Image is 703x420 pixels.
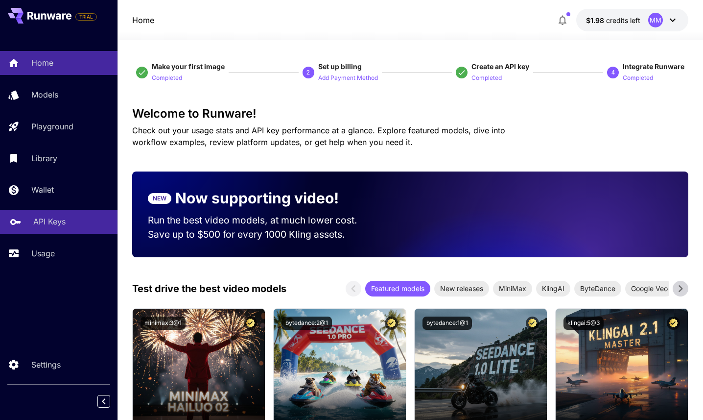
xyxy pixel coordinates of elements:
[105,393,117,410] div: Collapse sidebar
[132,281,286,296] p: Test drive the best video models
[152,72,182,83] button: Completed
[132,14,154,26] nav: breadcrumb
[422,317,472,330] button: bytedance:1@1
[31,121,73,132] p: Playground
[31,184,54,196] p: Wallet
[281,317,332,330] button: bytedance:2@1
[586,16,606,25] span: $1.98
[365,281,430,296] div: Featured models
[574,281,621,296] div: ByteDance
[471,72,502,83] button: Completed
[75,11,97,23] span: Add your payment card to enable full platform functionality.
[667,317,680,330] button: Certified Model – Vetted for best performance and includes a commercial license.
[623,74,653,83] p: Completed
[153,194,166,203] p: NEW
[33,216,66,227] p: API Keys
[31,89,58,100] p: Models
[471,62,529,71] span: Create an API key
[611,68,615,77] p: 4
[244,317,257,330] button: Certified Model – Vetted for best performance and includes a commercial license.
[365,283,430,294] span: Featured models
[493,281,532,296] div: MiniMax
[471,74,502,83] p: Completed
[623,62,684,71] span: Integrate Runware
[574,283,621,294] span: ByteDance
[76,13,96,21] span: TRIAL
[434,283,489,294] span: New releases
[132,107,688,121] h3: Welcome to Runware!
[132,125,505,147] span: Check out your usage stats and API key performance at a glance. Explore featured models, dive int...
[132,14,154,26] a: Home
[493,283,532,294] span: MiniMax
[563,317,604,330] button: klingai:5@3
[576,9,688,31] button: $1.9836MM
[536,281,570,296] div: KlingAI
[623,72,653,83] button: Completed
[31,247,55,259] p: Usage
[318,62,362,71] span: Set up billing
[385,317,398,330] button: Certified Model – Vetted for best performance and includes a commercial license.
[625,283,674,294] span: Google Veo
[648,13,663,27] div: MM
[31,57,53,69] p: Home
[586,15,640,25] div: $1.9836
[148,213,376,227] p: Run the best video models, at much lower cost.
[97,395,110,408] button: Collapse sidebar
[606,16,640,25] span: credits left
[31,152,57,164] p: Library
[536,283,570,294] span: KlingAI
[141,317,186,330] button: minimax:3@1
[625,281,674,296] div: Google Veo
[175,187,339,209] p: Now supporting video!
[434,281,489,296] div: New releases
[152,62,225,71] span: Make your first image
[152,74,182,83] p: Completed
[526,317,539,330] button: Certified Model – Vetted for best performance and includes a commercial license.
[306,68,310,77] p: 2
[148,227,376,242] p: Save up to $500 for every 1000 Kling assets.
[31,359,61,371] p: Settings
[318,72,378,83] button: Add Payment Method
[318,74,378,83] p: Add Payment Method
